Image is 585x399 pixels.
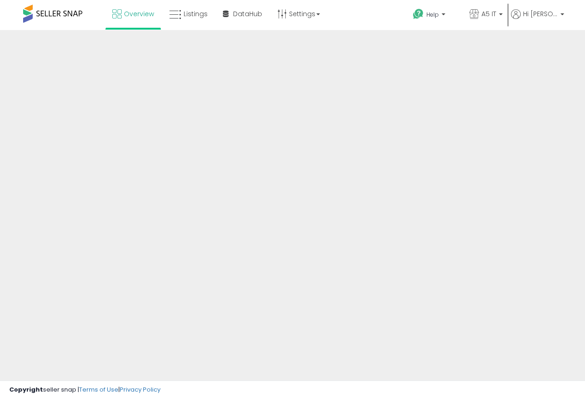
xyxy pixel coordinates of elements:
span: Help [426,11,439,18]
a: Privacy Policy [120,385,160,394]
a: Help [406,1,461,30]
i: Get Help [413,8,424,20]
span: DataHub [233,9,262,18]
span: Listings [184,9,208,18]
div: seller snap | | [9,386,160,394]
a: Hi [PERSON_NAME] [511,9,564,30]
a: Terms of Use [79,385,118,394]
span: Overview [124,9,154,18]
span: A5 IT [481,9,496,18]
strong: Copyright [9,385,43,394]
span: Hi [PERSON_NAME] [523,9,558,18]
